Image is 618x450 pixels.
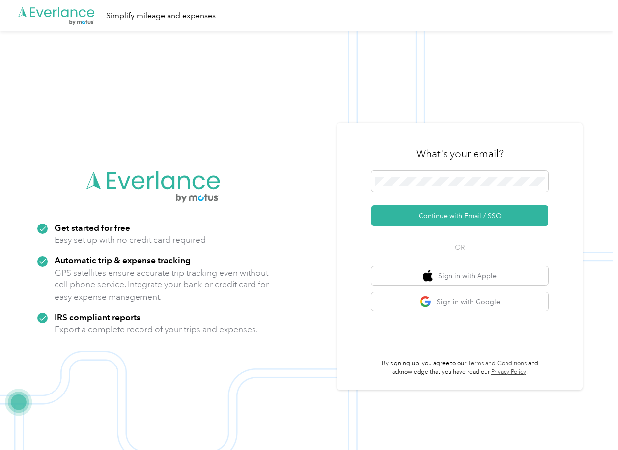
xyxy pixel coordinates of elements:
button: apple logoSign in with Apple [371,266,548,285]
span: OR [443,242,477,253]
a: Privacy Policy [491,368,526,376]
h3: What's your email? [416,147,504,161]
img: google logo [420,296,432,308]
button: Continue with Email / SSO [371,205,548,226]
p: GPS satellites ensure accurate trip tracking even without cell phone service. Integrate your bank... [55,267,269,303]
p: Easy set up with no credit card required [55,234,206,246]
iframe: Everlance-gr Chat Button Frame [563,395,618,450]
a: Terms and Conditions [468,360,527,367]
strong: IRS compliant reports [55,312,140,322]
button: google logoSign in with Google [371,292,548,311]
p: Export a complete record of your trips and expenses. [55,323,258,336]
img: apple logo [423,270,433,282]
div: Simplify mileage and expenses [106,10,216,22]
strong: Get started for free [55,223,130,233]
strong: Automatic trip & expense tracking [55,255,191,265]
p: By signing up, you agree to our and acknowledge that you have read our . [371,359,548,376]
